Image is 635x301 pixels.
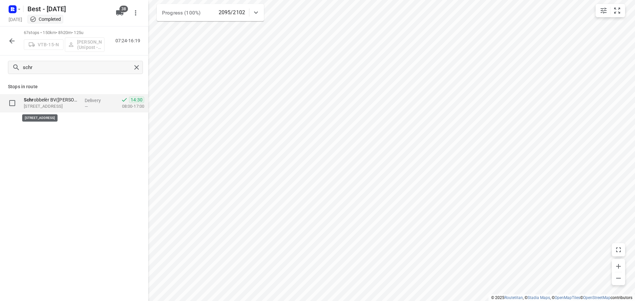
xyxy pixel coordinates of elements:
[6,96,19,110] span: Select
[24,96,79,103] p: obbelèr BV([PERSON_NAME])
[491,295,632,300] li: © 2025 , © , © © contributors
[611,4,624,17] button: Fit zoom
[597,4,610,17] button: Map settings
[30,16,61,22] div: This project completed. You cannot make any changes to it.
[129,6,142,19] button: More
[8,83,140,90] p: Stops in route
[555,295,580,300] a: OpenMapTiles
[85,97,109,104] p: Delivery
[157,4,264,21] div: Progress (100%)2095/2102
[24,103,79,110] p: [STREET_ADDRESS]
[111,103,144,110] p: 08:00-17:00
[24,97,34,102] b: Schr
[23,62,132,73] input: Search stops within route
[115,37,143,44] p: 07:24-16:19
[596,4,625,17] div: small contained button group
[24,30,105,36] p: 67 stops • 150km • 8h20m • 125u
[583,295,611,300] a: OpenStreetMap
[219,9,245,17] p: 2095/2102
[85,104,88,109] span: —
[162,10,200,16] span: Progress (100%)
[113,6,126,19] button: 38
[119,6,128,12] span: 38
[121,96,128,103] svg: Done
[504,295,523,300] a: Routetitan
[528,295,550,300] a: Stadia Maps
[129,96,144,103] span: 14:30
